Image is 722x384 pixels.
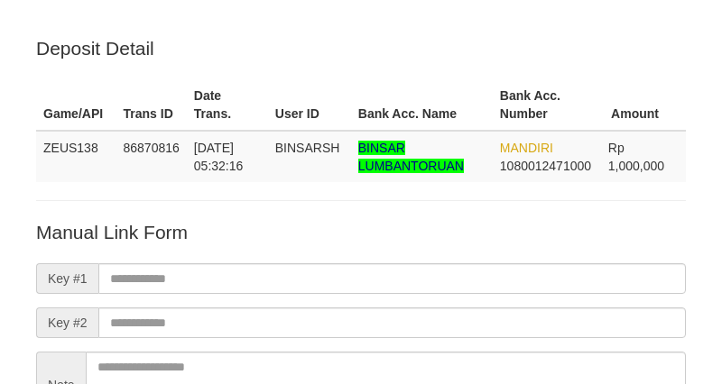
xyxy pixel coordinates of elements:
[36,219,686,245] p: Manual Link Form
[601,79,686,131] th: Amount
[36,35,686,61] p: Deposit Detail
[268,79,351,131] th: User ID
[36,263,98,294] span: Key #1
[116,79,187,131] th: Trans ID
[116,131,187,182] td: 86870816
[500,159,591,173] span: Copy 1080012471000 to clipboard
[194,141,244,173] span: [DATE] 05:32:16
[36,79,116,131] th: Game/API
[36,131,116,182] td: ZEUS138
[351,79,493,131] th: Bank Acc. Name
[493,79,601,131] th: Bank Acc. Number
[275,141,340,155] span: BINSARSH
[500,141,553,155] span: MANDIRI
[358,141,464,173] span: Nama rekening >18 huruf, harap diedit
[608,141,664,173] span: Rp 1,000,000
[187,79,268,131] th: Date Trans.
[36,307,98,338] span: Key #2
